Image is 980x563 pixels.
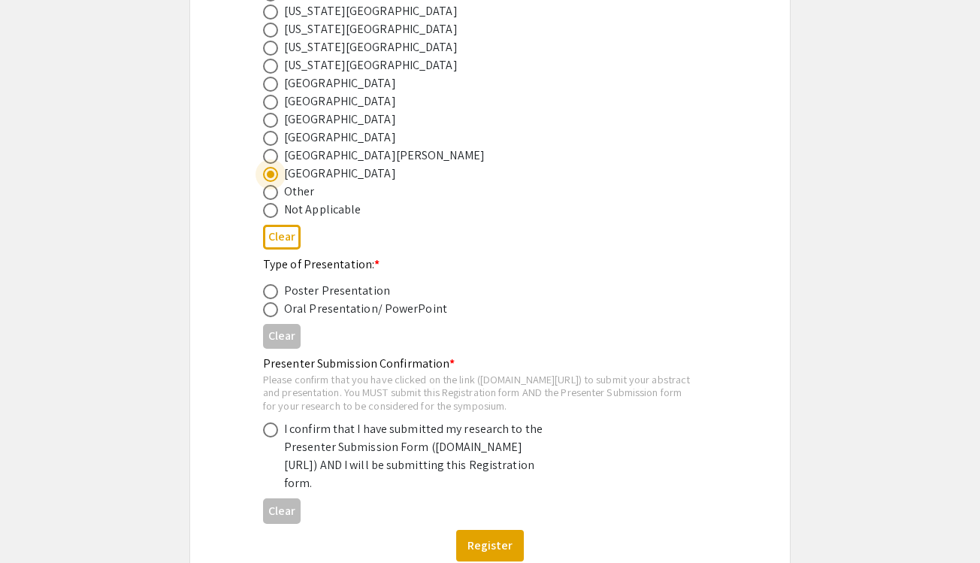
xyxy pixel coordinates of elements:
div: Oral Presentation/ PowerPoint [284,300,447,318]
div: [GEOGRAPHIC_DATA] [284,110,396,129]
div: Not Applicable [284,201,361,219]
div: [GEOGRAPHIC_DATA] [284,165,396,183]
div: [US_STATE][GEOGRAPHIC_DATA] [284,38,458,56]
div: [US_STATE][GEOGRAPHIC_DATA] [284,56,458,74]
div: I confirm that I have submitted my research to the Presenter Submission Form ([DOMAIN_NAME][URL])... [284,420,547,492]
div: Please confirm that you have clicked on the link ([DOMAIN_NAME][URL]) to submit your abstract and... [263,373,693,413]
div: [US_STATE][GEOGRAPHIC_DATA] [284,2,458,20]
iframe: Chat [11,495,64,552]
button: Clear [263,225,301,250]
div: Poster Presentation [284,282,390,300]
button: Register [456,530,524,561]
div: [GEOGRAPHIC_DATA] [284,129,396,147]
button: Clear [263,324,301,349]
div: Other [284,183,315,201]
button: Clear [263,498,301,523]
div: [GEOGRAPHIC_DATA] [284,92,396,110]
div: [GEOGRAPHIC_DATA][PERSON_NAME] [284,147,485,165]
div: [US_STATE][GEOGRAPHIC_DATA] [284,20,458,38]
mat-label: Type of Presentation: [263,256,380,272]
div: [GEOGRAPHIC_DATA] [284,74,396,92]
mat-label: Presenter Submission Confirmation [263,356,455,371]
